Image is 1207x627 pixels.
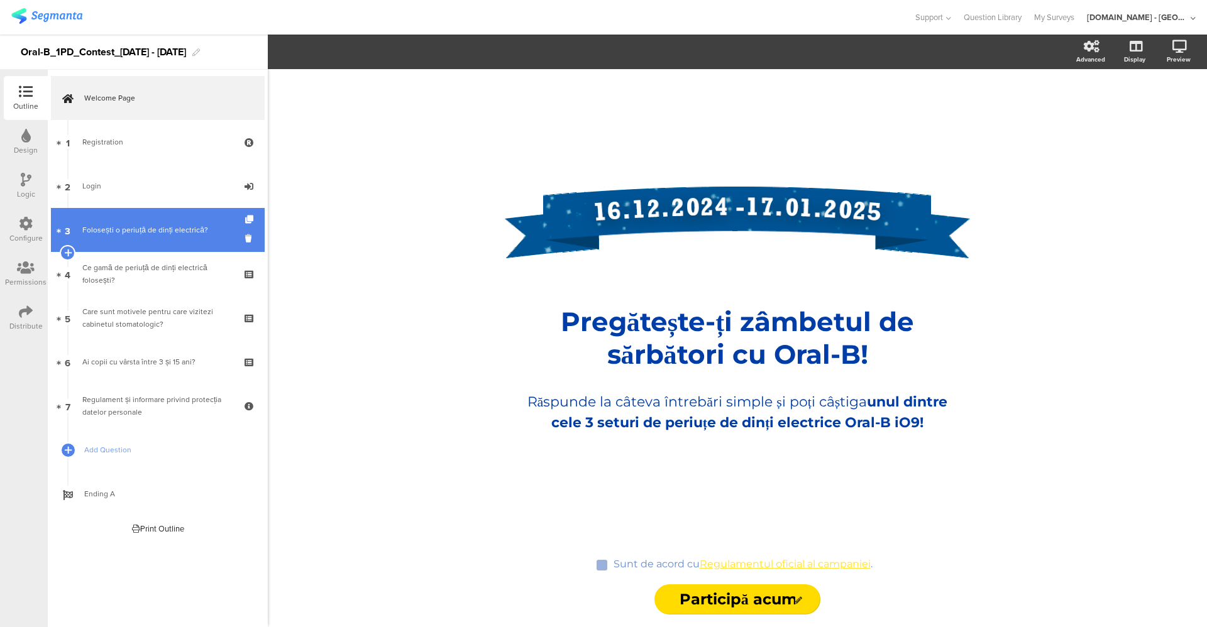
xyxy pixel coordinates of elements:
[1167,55,1191,64] div: Preview
[51,252,265,296] a: 4 Ce gamă de periuță de dinți electrică folosești?
[65,399,70,413] span: 7
[14,144,38,156] div: Design
[84,488,245,500] span: Ending A
[51,296,265,340] a: 5 Care sunt motivele pentru care vizitezi cabinetul stomatologic?
[1076,55,1105,64] div: Advanced
[21,42,186,62] div: Oral-B_1PD_Contest_[DATE] - [DATE]
[82,393,233,418] div: Regulament și informare privind protecția datelor personale
[5,276,47,288] div: Permissions
[82,180,233,192] div: Login
[17,188,35,200] div: Logic
[82,136,233,148] div: Registration
[13,101,38,112] div: Outline
[84,444,245,456] span: Add Question
[65,223,70,237] span: 3
[65,267,70,281] span: 4
[700,558,871,570] a: Regulamentul oficial al campaniei
[65,179,70,193] span: 2
[245,215,256,224] i: Duplicate
[82,224,233,236] div: Folosești o periuță de dinți electrică?
[65,311,70,325] span: 5
[51,164,265,208] a: 2 Login
[51,472,265,516] a: Ending A
[51,120,265,164] a: 1 Registration
[654,584,820,614] input: Start
[505,305,970,371] p: Pregătește-ți zâmbetul de sărbători cu Oral-B!
[82,261,233,286] div: Ce gamă de periuță de dinți electrică folosești?
[132,523,184,535] div: Print Outline
[51,340,265,384] a: 6 Ai copii cu vârsta între 3 și 15 ani?
[1087,11,1188,23] div: [DOMAIN_NAME] - [GEOGRAPHIC_DATA]
[9,320,43,332] div: Distribute
[84,92,245,104] span: Welcome Page
[614,558,873,570] p: Sunt de acord cu .
[66,135,70,149] span: 1
[82,305,233,330] div: Care sunt motivele pentru care vizitezi cabinetul stomatologic?
[51,76,265,120] a: Welcome Page
[9,232,43,244] div: Configure
[517,391,957,433] p: Răspunde la câteva întrebări simple și poți câștiga
[82,356,233,368] div: Ai copii cu vârsta între 3 și 15 ani?
[51,384,265,428] a: 7 Regulament și informare privind protecția datelor personale
[915,11,943,23] span: Support
[51,208,265,252] a: 3 Folosești o periuță de dinți electrică?
[65,355,70,369] span: 6
[1124,55,1145,64] div: Display
[11,8,82,24] img: segmanta logo
[245,232,256,244] i: Delete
